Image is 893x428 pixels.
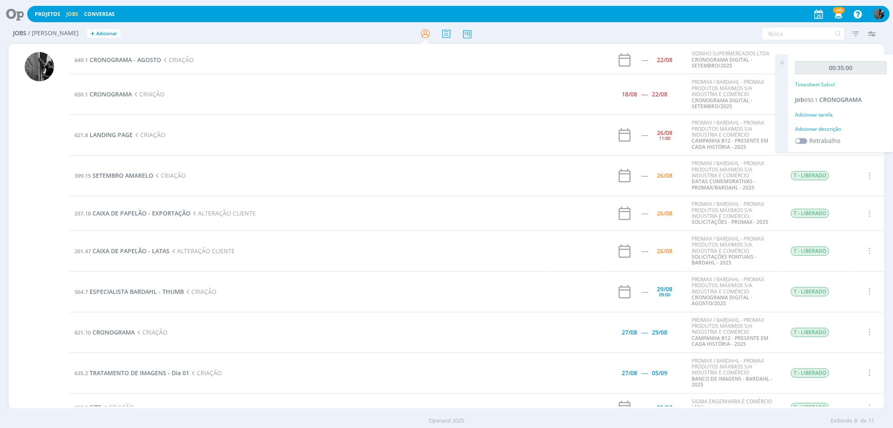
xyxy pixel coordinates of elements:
[101,403,134,411] span: CRIAÇÃO
[692,178,756,191] a: DATAS COMEMORATIVAS - PROMAX/BARDAHL - 2025
[652,329,668,335] div: 29/08
[692,294,752,307] a: CRONOGRAMA DIGITAL - AGOSTO/2025
[75,247,91,255] span: 261.47
[75,369,88,377] span: 635.2
[868,417,874,425] span: 11
[657,130,672,136] div: 26/08
[652,91,668,97] div: 22/08
[75,90,132,98] a: 650.1CRONOGRAMA
[66,10,78,18] a: Jobs
[90,131,133,139] span: LANDING PAGE
[791,287,829,296] span: T - LIBERADO
[642,248,648,254] div: -----
[642,90,648,98] span: -----
[831,417,852,425] span: Exibindo
[692,253,757,266] a: SOLICITAÇÕES PONTUAIS - BARDAHL - 2025
[622,329,638,335] div: 27/08
[692,51,778,69] div: VIZINHO SUPERMERCADOS LTDA
[35,10,60,18] a: Projetos
[874,9,884,19] img: P
[860,417,867,425] span: de
[795,111,887,119] div: Adicionar tarefa
[652,370,668,376] div: 05/09
[692,335,768,348] a: CAMPANHA B12 - PRESENTE EM CADA HISTÓRIA - 2025
[804,96,818,104] span: 650.1
[75,403,101,411] a: 208.2SITE
[93,209,190,217] span: CAIXA DE PAPELÃO - EXPORTAÇÃO
[657,286,672,292] div: 29/08
[692,277,778,307] div: PROMAX / BARDAHL - PROMAX PRODUTOS MÁXIMOS S/A INDÚSTRIA E COMÉRCIO
[75,131,133,139] a: 621.8LANDING PAGE
[833,7,845,13] span: +99
[692,358,778,388] div: PROMAX / BARDAHL - PROMAX PRODUTOS MÁXIMOS S/A INDÚSTRIA E COMÉRCIO
[75,329,91,336] span: 621.10
[75,209,190,217] a: 237.18CAIXA DE PAPELÃO - EXPORTAÇÃO
[692,137,768,150] a: CAMPANHA B12 - PRESENTE EM CADA HISTÓRIA - 2025
[84,10,115,18] a: Conversas
[75,171,153,179] a: 399.15SETEMBRO AMARELO
[642,328,648,336] span: -----
[32,11,63,18] button: Projetos
[795,96,862,104] a: Job650.1CRONOGRAMA
[82,11,117,18] button: Conversas
[161,56,194,64] span: CRIAÇÃO
[642,57,648,63] div: -----
[642,405,648,410] div: -----
[75,288,88,296] span: 564.7
[829,7,847,22] button: +99
[795,125,887,133] div: Adicionar descrição
[184,288,216,296] span: CRIAÇÃO
[659,292,670,297] div: 09:00
[90,56,161,64] span: CRONOGRAMA - AGOSTO
[90,403,101,411] span: SITE
[75,328,135,336] a: 621.10CRONOGRAMA
[819,96,862,104] span: CRONOGRAMA
[642,173,648,179] div: -----
[657,57,672,63] div: 22/08
[791,403,829,412] span: T - LIBERADO
[135,328,167,336] span: CRIAÇÃO
[642,289,648,295] div: -----
[642,210,648,216] div: -----
[75,247,170,255] a: 261.47CAIXA DE PAPELÃO - LATAS
[622,91,638,97] div: 18/08
[642,132,648,138] div: -----
[657,173,672,179] div: 26/08
[75,56,161,64] a: 649.1CRONOGRAMA - AGOSTO
[13,30,26,37] span: Jobs
[64,11,81,18] button: Jobs
[692,79,778,109] div: PROMAX / BARDAHL - PROMAX PRODUTOS MÁXIMOS S/A INDÚSTRIA E COMÉRCIO
[153,171,186,179] span: CRIAÇÃO
[90,29,95,38] span: +
[75,210,91,217] span: 237.18
[190,209,256,217] span: ALTERAÇÃO CLIENTE
[692,120,778,150] div: PROMAX / BARDAHL - PROMAX PRODUTOS MÁXIMOS S/A INDÚSTRIA E COMÉRCIO
[809,136,840,145] label: Retrabalho
[170,247,235,255] span: ALTERAÇÃO CLIENTE
[75,404,88,411] span: 208.2
[133,131,165,139] span: CRIAÇÃO
[75,91,88,98] span: 650.1
[692,375,772,388] a: BANCO DE IMAGENS - BARDAHL - 2025
[75,288,184,296] a: 564.7ESPECIALISTA BARDAHL - THUMB
[692,218,768,226] a: SOLICITAÇÕES - PROMAX - 2025
[692,399,778,417] div: SIGMA ENGENHARIA E COMÉRCIO LTDA
[87,29,121,38] button: +Adicionar
[93,328,135,336] span: CRONOGRAMA
[873,7,885,21] button: P
[96,31,117,36] span: Adicionar
[791,171,829,180] span: T - LIBERADO
[762,27,845,40] input: Busca
[791,246,829,256] span: T - LIBERADO
[657,405,672,410] div: 31/12
[692,201,778,226] div: PROMAX / BARDAHL - PROMAX PRODUTOS MÁXIMOS S/A INDÚSTRIA E COMÉRCIO
[692,317,778,348] div: PROMAX / BARDAHL - PROMAX PRODUTOS MÁXIMOS S/A INDÚSTRIA E COMÉRCIO
[692,161,778,191] div: PROMAX / BARDAHL - PROMAX PRODUTOS MÁXIMOS S/A INDÚSTRIA E COMÉRCIO
[75,172,91,179] span: 399.15
[657,248,672,254] div: 26/08
[90,90,132,98] span: CRONOGRAMA
[25,52,54,81] img: P
[795,81,835,88] p: Timesheet Salvo!
[132,90,165,98] span: CRIAÇÃO
[93,171,153,179] span: SETEMBRO AMARELO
